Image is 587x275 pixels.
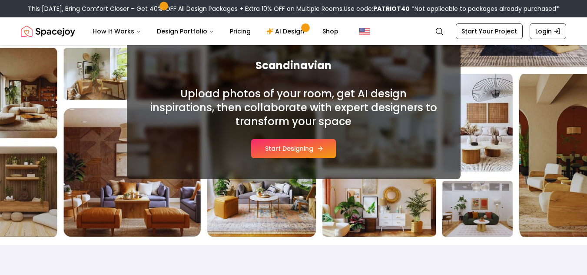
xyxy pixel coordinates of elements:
div: This [DATE], Bring Comfort Closer – Get 40% OFF All Design Packages + Extra 10% OFF on Multiple R... [28,4,559,13]
a: AI Design [259,23,314,40]
nav: Global [21,17,566,45]
a: Pricing [223,23,258,40]
a: Shop [315,23,345,40]
img: United States [359,26,370,36]
a: Spacejoy [21,23,75,40]
img: Spacejoy Logo [21,23,75,40]
button: Start Designing [251,139,336,158]
h2: Upload photos of your room, get AI design inspirations, then collaborate with expert designers to... [148,87,440,129]
span: *Not applicable to packages already purchased* [410,4,559,13]
nav: Main [86,23,345,40]
b: PATRIOT40 [373,4,410,13]
span: Scandinavian [148,59,440,73]
a: Login [530,23,566,39]
span: Use code: [344,4,410,13]
button: Design Portfolio [150,23,221,40]
a: Start Your Project [456,23,523,39]
button: How It Works [86,23,148,40]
